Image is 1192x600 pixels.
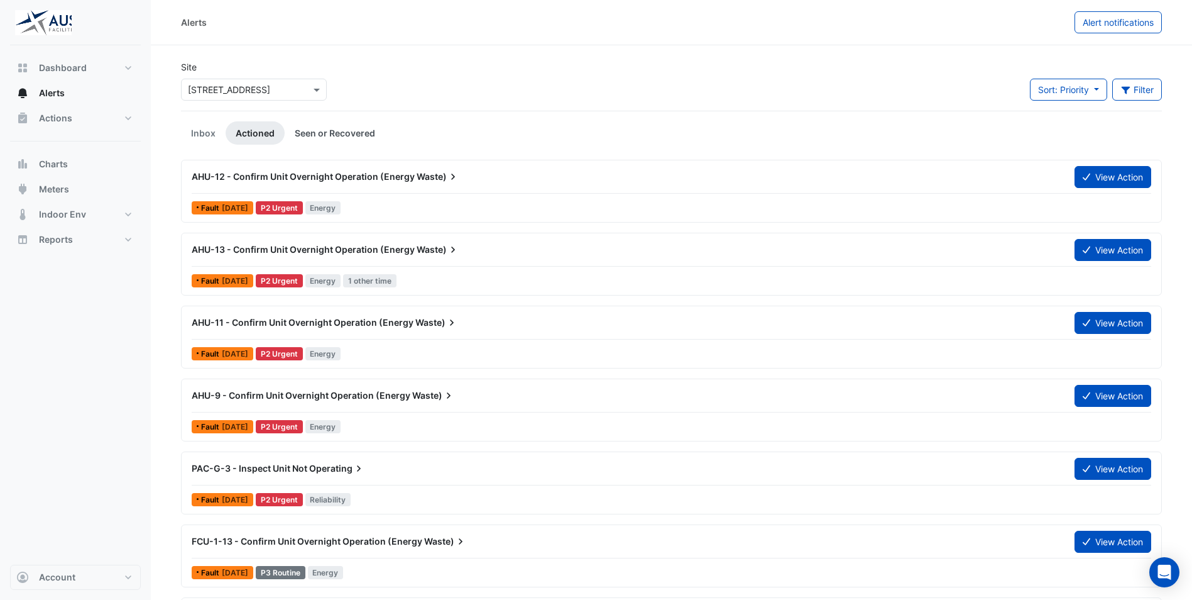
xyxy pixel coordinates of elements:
[16,183,29,196] app-icon: Meters
[10,227,141,252] button: Reports
[1074,458,1151,480] button: View Action
[39,208,86,221] span: Indoor Env
[15,10,72,35] img: Company Logo
[415,316,458,329] span: Waste)
[305,201,341,214] span: Energy
[192,536,422,547] span: FCU-1-13 - Confirm Unit Overnight Operation (Energy
[1112,79,1162,101] button: Filter
[305,493,351,506] span: Reliability
[10,152,141,177] button: Charts
[16,62,29,74] app-icon: Dashboard
[1074,385,1151,407] button: View Action
[1074,166,1151,188] button: View Action
[192,317,413,328] span: AHU-11 - Confirm Unit Overnight Operation (Energy
[222,495,248,504] span: Thu 16-May-2024 13:00 AEST
[201,350,222,358] span: Fault
[222,349,248,358] span: Tue 28-Jan-2025 18:00 AEDT
[192,171,415,182] span: AHU-12 - Confirm Unit Overnight Operation (Energy
[39,571,75,584] span: Account
[256,566,305,579] div: P3 Routine
[181,60,197,74] label: Site
[256,493,303,506] div: P2 Urgent
[343,274,396,287] span: 1 other time
[305,420,341,433] span: Energy
[181,16,207,29] div: Alerts
[39,158,68,170] span: Charts
[1038,84,1089,95] span: Sort: Priority
[305,274,341,287] span: Energy
[417,170,459,183] span: Waste)
[1074,531,1151,553] button: View Action
[10,202,141,227] button: Indoor Env
[256,347,303,360] div: P2 Urgent
[201,204,222,212] span: Fault
[39,62,87,74] span: Dashboard
[222,422,248,431] span: Tue 28-Jan-2025 18:00 AEDT
[10,177,141,202] button: Meters
[256,420,303,433] div: P2 Urgent
[201,277,222,285] span: Fault
[412,389,455,402] span: Waste)
[10,55,141,81] button: Dashboard
[16,112,29,125] app-icon: Actions
[1074,11,1162,33] button: Alert notifications
[192,390,410,401] span: AHU-9 - Confirm Unit Overnight Operation (Energy
[10,81,141,106] button: Alerts
[1074,239,1151,261] button: View Action
[16,87,29,99] app-icon: Alerts
[1030,79,1107,101] button: Sort: Priority
[39,183,69,196] span: Meters
[305,347,341,360] span: Energy
[308,566,344,579] span: Energy
[222,568,248,577] span: Tue 07-Oct-2025 08:02 AEDT
[424,535,467,548] span: Waste)
[39,233,73,246] span: Reports
[1149,557,1179,587] div: Open Intercom Messenger
[201,569,222,577] span: Fault
[10,106,141,131] button: Actions
[256,201,303,214] div: P2 Urgent
[192,463,307,474] span: PAC-G-3 - Inspect Unit Not
[181,121,226,145] a: Inbox
[10,565,141,590] button: Account
[201,423,222,431] span: Fault
[16,158,29,170] app-icon: Charts
[201,496,222,504] span: Fault
[16,208,29,221] app-icon: Indoor Env
[309,462,365,475] span: Operating
[417,243,459,256] span: Waste)
[192,244,415,255] span: AHU-13 - Confirm Unit Overnight Operation (Energy
[1074,312,1151,334] button: View Action
[226,121,285,145] a: Actioned
[256,274,303,287] div: P2 Urgent
[222,276,248,286] span: Tue 28-Jan-2025 18:00 AEDT
[285,121,385,145] a: Seen or Recovered
[222,203,248,213] span: Tue 28-Jan-2025 18:00 AEDT
[39,112,72,125] span: Actions
[16,233,29,246] app-icon: Reports
[1083,17,1154,28] span: Alert notifications
[39,87,65,99] span: Alerts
